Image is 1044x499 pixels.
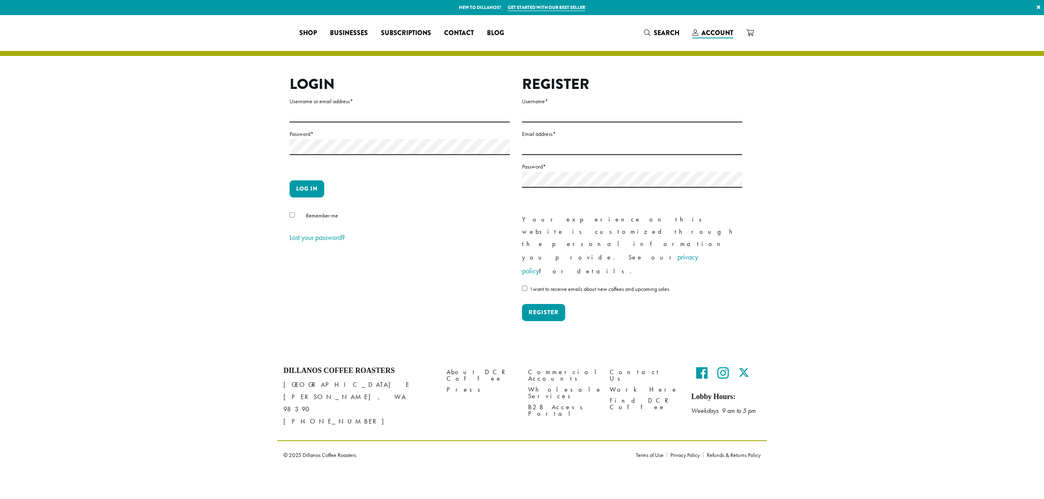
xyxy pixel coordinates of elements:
label: Username or email address [290,96,510,106]
a: B2B Access Portal [528,402,597,419]
a: Search [637,26,686,40]
h2: Register [522,75,742,93]
a: Press [447,384,516,395]
a: Privacy Policy [667,452,703,458]
h2: Login [290,75,510,93]
a: Find DCR Coffee [610,395,679,413]
button: Log in [290,180,324,197]
em: Weekdays 9 am to 5 pm [691,406,756,415]
span: Account [701,28,733,38]
a: Commercial Accounts [528,366,597,384]
span: Blog [487,28,504,38]
span: Businesses [330,28,368,38]
span: Search [654,28,679,38]
a: Work Here [610,384,679,395]
a: Wholesale Services [528,384,597,402]
label: Password [522,162,742,172]
a: Contact Us [610,366,679,384]
span: Shop [299,28,317,38]
label: Email address [522,129,742,139]
button: Register [522,304,565,321]
p: Your experience on this website is customized through the personal information you provide. See o... [522,213,742,278]
span: Remember me [306,212,338,219]
label: Username [522,96,742,106]
a: About DCR Coffee [447,366,516,384]
a: Shop [293,27,323,40]
h4: Dillanos Coffee Roasters [283,366,434,375]
a: Lost your password? [290,233,345,242]
span: Subscriptions [381,28,431,38]
input: I want to receive emails about new coffees and upcoming sales. [522,286,527,291]
h5: Lobby Hours: [691,393,761,401]
a: Terms of Use [636,452,667,458]
p: [GEOGRAPHIC_DATA] E [PERSON_NAME], WA 98390 [PHONE_NUMBER] [283,379,434,428]
span: I want to receive emails about new coffees and upcoming sales. [531,285,670,293]
span: Contact [444,28,474,38]
p: © 2025 Dillanos Coffee Roasters. [283,452,624,458]
a: Get started with our best seller [508,4,585,11]
label: Password [290,129,510,139]
a: Refunds & Returns Policy [703,452,761,458]
a: privacy policy [522,252,698,275]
